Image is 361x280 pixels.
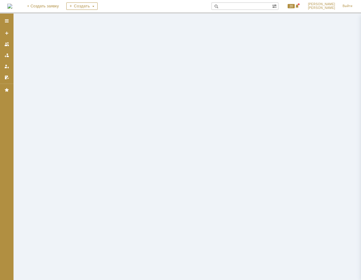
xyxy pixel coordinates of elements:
[2,39,12,49] a: Заявки на командах
[2,73,12,82] a: Мои согласования
[2,28,12,38] a: Создать заявку
[308,2,335,6] span: [PERSON_NAME]
[2,50,12,60] a: Заявки в моей ответственности
[272,3,278,9] span: Расширенный поиск
[7,4,12,9] a: Перейти на домашнюю страницу
[7,4,12,9] img: logo
[288,4,295,8] span: 20
[308,6,335,10] span: [PERSON_NAME]
[2,61,12,71] a: Мои заявки
[66,2,98,10] div: Создать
